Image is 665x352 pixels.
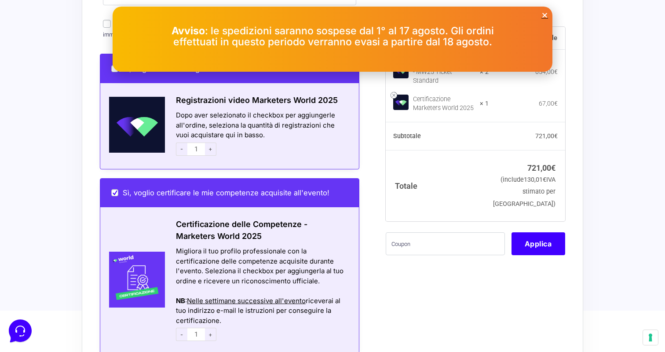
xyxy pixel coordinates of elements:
span: + [205,328,216,341]
span: Registrazioni video Marketers World 2025 [176,95,338,105]
img: dark [28,49,46,67]
strong: NB [176,297,185,305]
span: + [205,143,216,156]
img: Certificazione Marketers World 2025 [393,95,409,110]
input: 1 [187,143,205,156]
input: 1 [187,328,205,341]
span: Sì, voglio certificare le mie competenze acquisite all'evento! [123,188,329,197]
p: Aiuto [135,283,148,291]
input: Coupon [386,232,505,255]
span: Nelle settimane successive all'evento [187,297,306,305]
button: Home [7,271,61,291]
img: dark [14,49,32,67]
span: Certificazione delle Competenze - Marketers World 2025 [176,220,307,241]
div: Azioni del messaggio [176,286,348,296]
strong: Avviso [172,25,205,37]
a: Close [541,12,548,18]
button: Messaggi [61,271,115,291]
button: Aiuto [115,271,169,291]
strong: × 2 [480,67,489,76]
label: Autorizzo l'utilizzo delle immagini che mi ritraggono e dichiaro di accettare la Liberatoria imma... [103,21,351,38]
span: € [554,132,558,139]
div: Migliora il tuo profilo professionale con la certificazione delle competenze acquisite durante l'... [176,246,348,286]
bdi: 721,00 [535,132,558,139]
input: Cerca un articolo... [20,128,144,137]
span: Le tue conversazioni [14,35,75,42]
bdi: 67,00 [539,99,558,106]
div: : riceverai al tuo indirizzo e-mail le istruzioni per conseguire la certificazione. [176,296,348,326]
span: € [554,99,558,106]
span: € [551,163,555,172]
button: Applica [512,232,565,255]
h2: Ciao da Marketers 👋 [7,7,148,21]
strong: × 1 [480,99,489,108]
a: Apri Centro Assistenza [94,109,162,116]
bdi: 721,00 [527,163,555,172]
img: Certificazione-MW24-300x300-1.jpg [100,252,165,308]
input: Autorizzo l'utilizzo delle immagini che mi ritraggono e dichiaro di accettare la Liberatoria imma... [103,20,111,28]
span: € [554,68,558,75]
img: dark [42,49,60,67]
span: - [176,143,187,156]
input: Sì, voglio certificare le mie competenze acquisite all'evento! [111,189,118,196]
span: Inizia una conversazione [57,79,130,86]
p: Home [26,283,41,291]
button: Le tue preferenze relative al consenso per le tecnologie di tracciamento [643,330,658,345]
p: : le spedizioni saranno sospese dal 1° al 17 agosto. Gli ordini effettuati in questo periodo verr... [157,26,508,48]
div: Certificazione Marketers World 2025 [413,95,475,112]
th: Subtotale [386,122,489,150]
span: 130,01 [524,176,546,183]
span: € [543,176,546,183]
span: Trova una risposta [14,109,69,116]
small: (include IVA stimato per [GEOGRAPHIC_DATA]) [493,176,555,207]
span: - [176,328,187,341]
th: Totale [386,150,489,221]
iframe: Customerly Messenger Launcher [7,318,33,344]
input: Si, voglio anche le registrazioni video dell'evento! [111,65,118,72]
button: Inizia una conversazione [14,74,162,92]
p: Messaggi [76,283,100,291]
div: Marketers World 2025 - MW25 Ticket Standard [413,59,475,85]
img: Schermata-2022-04-11-alle-18.28.41.png [100,97,165,153]
div: Dopo aver selezionato il checkbox per aggiungerle all'ordine, seleziona la quantità di registrazi... [165,110,359,158]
